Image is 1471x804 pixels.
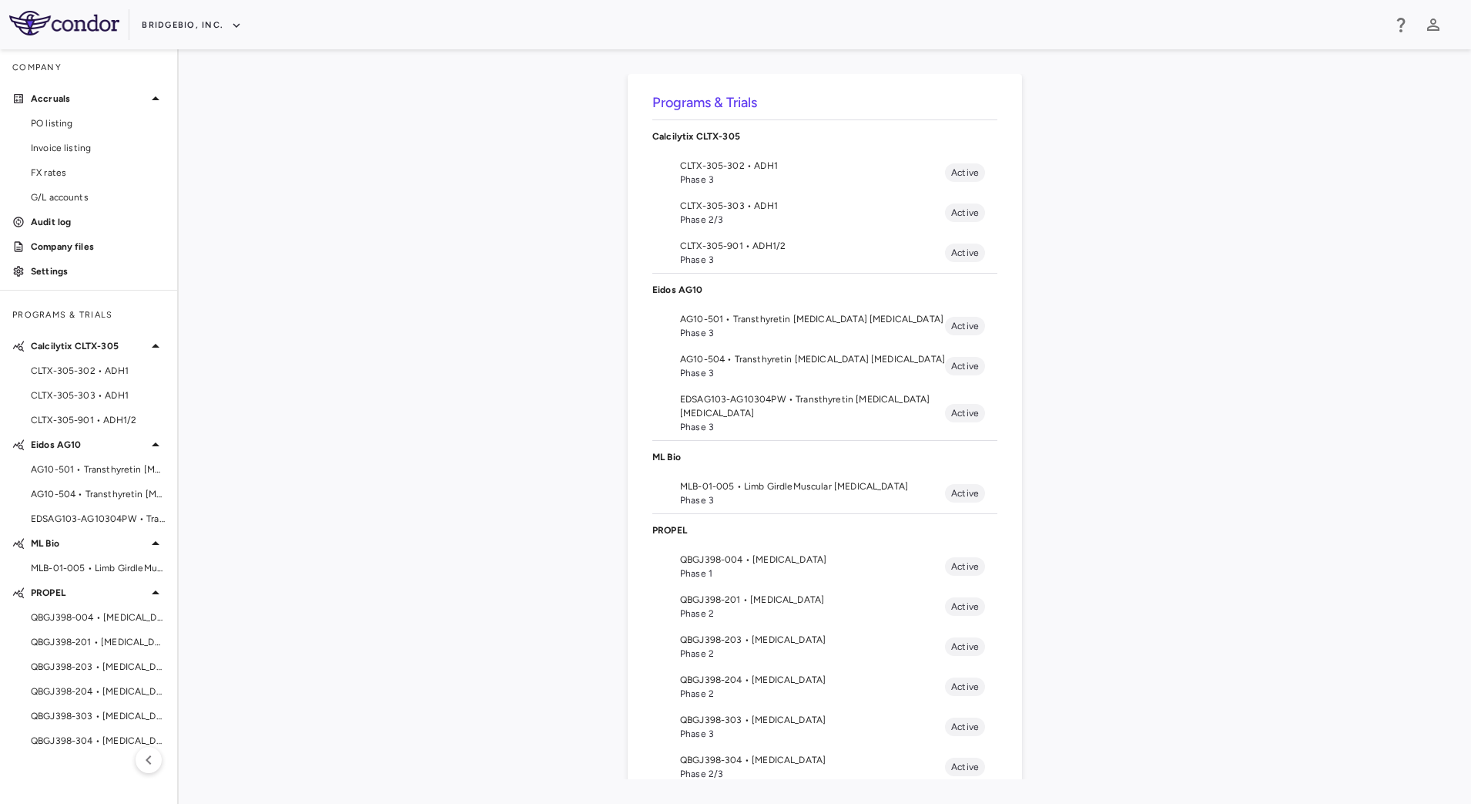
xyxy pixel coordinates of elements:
span: Active [945,720,985,734]
p: Eidos AG10 [31,438,146,452]
span: Active [945,406,985,420]
span: Active [945,680,985,694]
span: QBGJ398-203 • [MEDICAL_DATA] [31,660,165,674]
li: AG10-504 • Transthyretin [MEDICAL_DATA] [MEDICAL_DATA]Phase 3Active [652,346,997,386]
span: Phase 3 [680,326,945,340]
img: logo-full-SnFGN8VE.png [9,11,119,35]
span: Active [945,760,985,774]
p: Eidos AG10 [652,283,997,297]
div: ML Bio [652,441,997,473]
div: Calcilytix CLTX-305 [652,120,997,153]
span: QBGJ398-004 • [MEDICAL_DATA] [680,553,945,567]
li: QBGJ398-204 • [MEDICAL_DATA]Phase 2Active [652,667,997,707]
span: CLTX-305-302 • ADH1 [680,159,945,173]
li: MLB-01-005 • Limb GirdleMuscular [MEDICAL_DATA]Phase 3Active [652,473,997,513]
span: Phase 3 [680,727,945,741]
p: Company files [31,240,165,254]
li: AG10-501 • Transthyretin [MEDICAL_DATA] [MEDICAL_DATA]Phase 3Active [652,306,997,346]
li: QBGJ398-303 • [MEDICAL_DATA]Phase 3Active [652,707,997,747]
span: MLB-01-005 • Limb GirdleMuscular [MEDICAL_DATA] [31,561,165,575]
div: PROPEL [652,514,997,547]
span: Phase 3 [680,366,945,380]
span: Phase 2 [680,647,945,661]
p: PROPEL [652,523,997,537]
p: Calcilytix CLTX-305 [652,130,997,143]
span: Phase 3 [680,493,945,507]
span: Active [945,359,985,373]
span: Phase 3 [680,420,945,434]
p: ML Bio [652,450,997,464]
li: CLTX-305-303 • ADH1Phase 2/3Active [652,193,997,233]
h6: Programs & Trials [652,93,997,113]
span: AG10-504 • Transthyretin [MEDICAL_DATA] [MEDICAL_DATA] [680,352,945,366]
span: QBGJ398-303 • [MEDICAL_DATA] [680,713,945,727]
span: Invoice listing [31,141,165,155]
span: Active [945,486,985,500]
li: CLTX-305-901 • ADH1/2Phase 3Active [652,233,997,273]
span: QBGJ398-004 • [MEDICAL_DATA] [31,611,165,624]
span: Active [945,319,985,333]
div: Eidos AG10 [652,274,997,306]
span: MLB-01-005 • Limb GirdleMuscular [MEDICAL_DATA] [680,479,945,493]
span: QBGJ398-304 • [MEDICAL_DATA] [31,734,165,748]
span: Phase 3 [680,253,945,267]
span: CLTX-305-901 • ADH1/2 [31,413,165,427]
span: QBGJ398-204 • [MEDICAL_DATA] [680,673,945,687]
span: Phase 2 [680,607,945,621]
span: Phase 2 [680,687,945,701]
span: Active [945,166,985,180]
span: QBGJ398-201 • [MEDICAL_DATA] [680,593,945,607]
span: AG10-504 • Transthyretin [MEDICAL_DATA] [MEDICAL_DATA] [31,487,165,501]
span: PO listing [31,116,165,130]
span: Active [945,640,985,654]
span: AG10-501 • Transthyretin [MEDICAL_DATA] [MEDICAL_DATA] [31,463,165,476]
p: Audit log [31,215,165,229]
span: QBGJ398-203 • [MEDICAL_DATA] [680,633,945,647]
span: Phase 2/3 [680,767,945,781]
span: CLTX-305-302 • ADH1 [31,364,165,378]
li: CLTX-305-302 • ADH1Phase 3Active [652,153,997,193]
span: Active [945,206,985,220]
span: EDSAG103-AG10304PW • Transthyretin [MEDICAL_DATA] [MEDICAL_DATA] [31,512,165,526]
li: QBGJ398-201 • [MEDICAL_DATA]Phase 2Active [652,587,997,627]
span: Phase 3 [680,173,945,187]
span: Phase 1 [680,567,945,580]
span: Phase 2/3 [680,213,945,227]
span: FX rates [31,166,165,180]
p: ML Bio [31,537,146,550]
li: QBGJ398-203 • [MEDICAL_DATA]Phase 2Active [652,627,997,667]
span: Active [945,560,985,574]
span: QBGJ398-204 • [MEDICAL_DATA] [31,685,165,698]
p: Settings [31,264,165,278]
p: Accruals [31,92,146,106]
span: G/L accounts [31,190,165,204]
li: QBGJ398-304 • [MEDICAL_DATA]Phase 2/3Active [652,747,997,787]
span: QBGJ398-304 • [MEDICAL_DATA] [680,753,945,767]
span: CLTX-305-901 • ADH1/2 [680,239,945,253]
span: Active [945,600,985,614]
span: Active [945,246,985,260]
p: Calcilytix CLTX-305 [31,339,146,353]
button: BridgeBio, Inc. [142,13,242,38]
span: AG10-501 • Transthyretin [MEDICAL_DATA] [MEDICAL_DATA] [680,312,945,326]
span: EDSAG103-AG10304PW • Transthyretin [MEDICAL_DATA] [MEDICAL_DATA] [680,392,945,420]
span: CLTX-305-303 • ADH1 [31,389,165,402]
span: CLTX-305-303 • ADH1 [680,199,945,213]
span: QBGJ398-303 • [MEDICAL_DATA] [31,709,165,723]
span: QBGJ398-201 • [MEDICAL_DATA] [31,635,165,649]
li: QBGJ398-004 • [MEDICAL_DATA]Phase 1Active [652,547,997,587]
li: EDSAG103-AG10304PW • Transthyretin [MEDICAL_DATA] [MEDICAL_DATA]Phase 3Active [652,386,997,440]
p: PROPEL [31,586,146,600]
